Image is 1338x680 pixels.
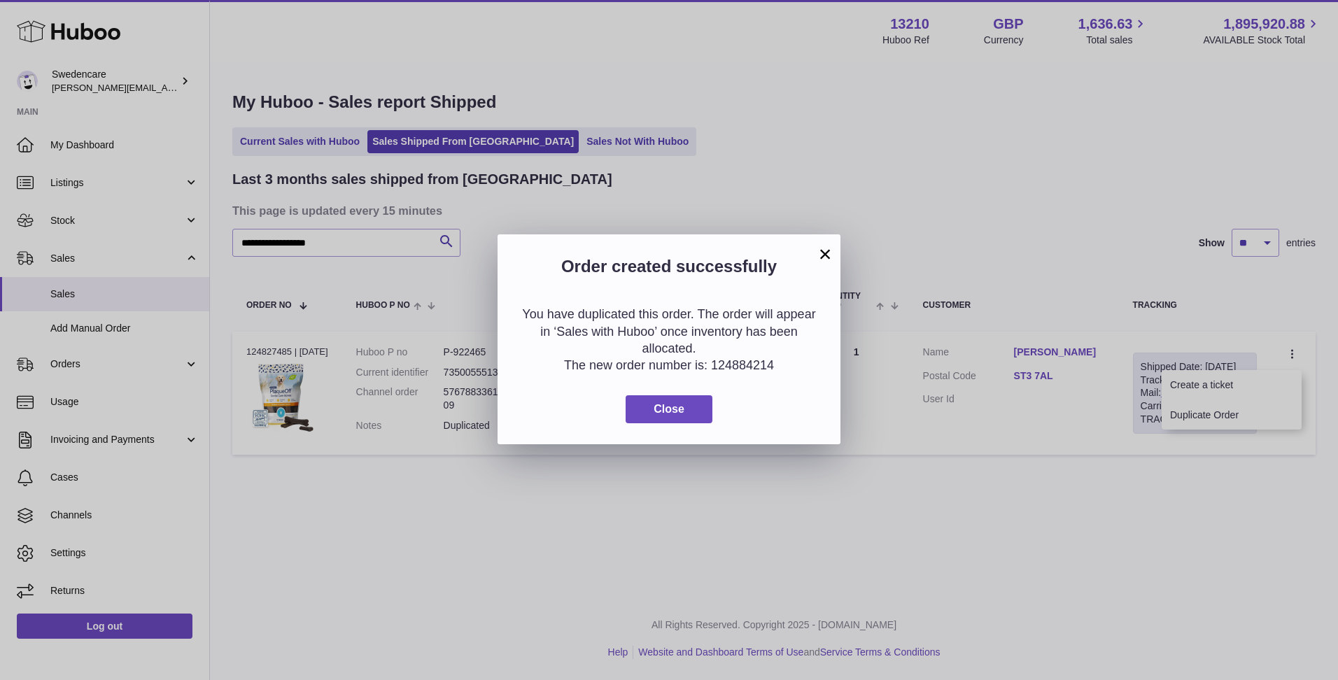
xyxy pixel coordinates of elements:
[626,395,712,424] button: Close
[519,255,819,285] h2: Order created successfully
[519,306,819,357] p: You have duplicated this order. The order will appear in ‘Sales with Huboo’ once inventory has be...
[817,246,833,262] button: ×
[519,357,819,374] p: The new order number is: 124884214
[654,403,684,415] span: Close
